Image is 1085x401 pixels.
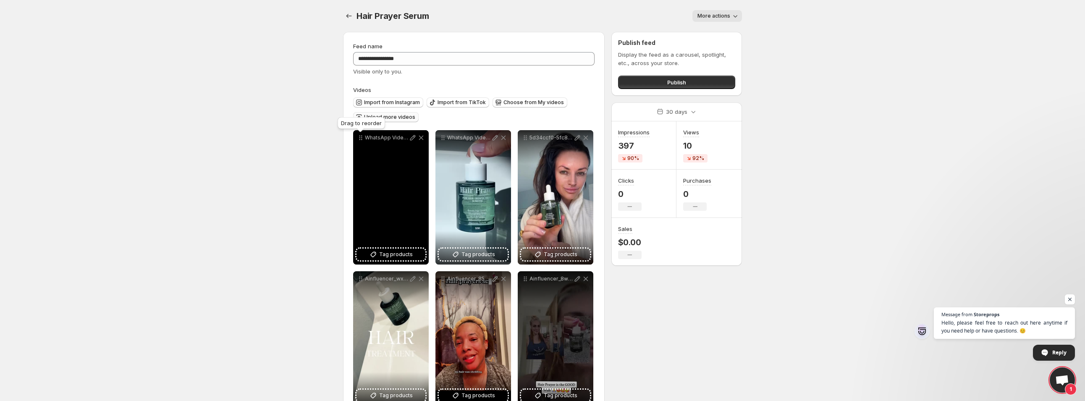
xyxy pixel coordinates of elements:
[618,39,735,47] h2: Publish feed
[529,275,573,282] p: Ainfluencer_8wbul
[618,237,642,247] p: $0.00
[618,225,632,233] h3: Sales
[435,130,511,265] div: WhatsApp Video [DATE] at 102019_2f9eb2d3Tag products
[692,155,704,162] span: 92%
[627,155,639,162] span: 90%
[666,107,687,116] p: 30 days
[683,176,711,185] h3: Purchases
[447,275,491,282] p: Ainfluencer_859af
[1050,367,1075,393] div: Open chat
[518,130,593,265] div: 5d34ccf0-5fc8-11f0-812f-c69f7fb30bb7Tag products
[667,78,686,86] span: Publish
[379,391,413,400] span: Tag products
[544,391,577,400] span: Tag products
[364,114,415,121] span: Upload more videos
[974,312,999,317] span: Storeprops
[353,86,371,93] span: Videos
[941,319,1067,335] span: Hello, please feel free to reach out here anytime if you need help or have questions. 😊
[941,312,972,317] span: Message from
[618,76,735,89] button: Publish
[461,250,495,259] span: Tag products
[364,99,420,106] span: Import from Instagram
[1052,345,1067,360] span: Reply
[683,141,708,151] p: 10
[618,189,642,199] p: 0
[365,275,409,282] p: Ainfluencer_wxqp5
[353,68,402,75] span: Visible only to you.
[683,128,699,136] h3: Views
[683,189,711,199] p: 0
[618,128,650,136] h3: Impressions
[521,249,590,260] button: Tag products
[353,130,429,265] div: WhatsApp Video [DATE] at 155321_5e42436eTag products
[529,134,573,141] p: 5d34ccf0-5fc8-11f0-812f-c69f7fb30bb7
[447,134,491,141] p: WhatsApp Video [DATE] at 102019_2f9eb2d3
[353,112,419,122] button: Upload more videos
[692,10,742,22] button: More actions
[353,43,383,50] span: Feed name
[427,97,489,107] button: Import from TikTok
[353,97,423,107] button: Import from Instagram
[618,50,735,67] p: Display the feed as a carousel, spotlight, etc., across your store.
[365,134,409,141] p: WhatsApp Video [DATE] at 155321_5e42436e
[697,13,730,19] span: More actions
[343,10,355,22] button: Settings
[618,176,634,185] h3: Clicks
[356,249,425,260] button: Tag products
[438,99,486,106] span: Import from TikTok
[618,141,650,151] p: 397
[544,250,577,259] span: Tag products
[356,11,429,21] span: Hair Prayer Serum
[493,97,567,107] button: Choose from My videos
[503,99,564,106] span: Choose from My videos
[439,249,508,260] button: Tag products
[461,391,495,400] span: Tag products
[379,250,413,259] span: Tag products
[1065,383,1077,395] span: 1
